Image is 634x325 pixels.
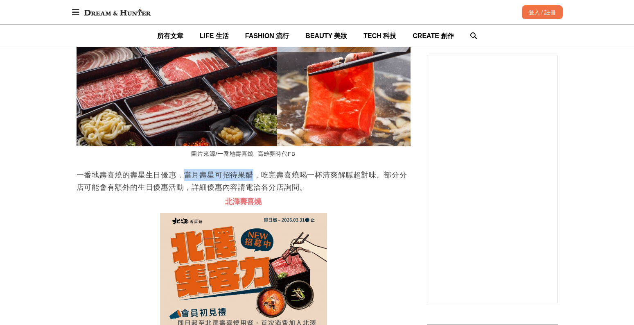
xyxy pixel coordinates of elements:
a: 所有文章 [157,25,183,47]
a: LIFE 生活 [200,25,229,47]
span: BEAUTY 美妝 [305,32,347,39]
a: TECH 科技 [363,25,396,47]
a: FASHION 流行 [245,25,289,47]
span: 北澤壽喜燒 [225,198,262,206]
img: Dream & Hunter [80,5,155,20]
figcaption: 圖片來源/一番地壽喜燒 高雄夢時代FB [77,146,411,162]
span: 所有文章 [157,32,183,39]
div: 登入 / 註冊 [522,5,563,19]
a: CREATE 創作 [413,25,454,47]
span: FASHION 流行 [245,32,289,39]
span: LIFE 生活 [200,32,229,39]
span: TECH 科技 [363,32,396,39]
p: 一番地壽喜燒的壽星生日優惠，當月壽星可招待果醋，吃完壽喜燒喝一杯清爽解膩超對味。部分分店可能會有額外的生日優惠活動，詳細優惠內容請電洽各分店詢問。 [77,169,411,193]
span: CREATE 創作 [413,32,454,39]
a: BEAUTY 美妝 [305,25,347,47]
